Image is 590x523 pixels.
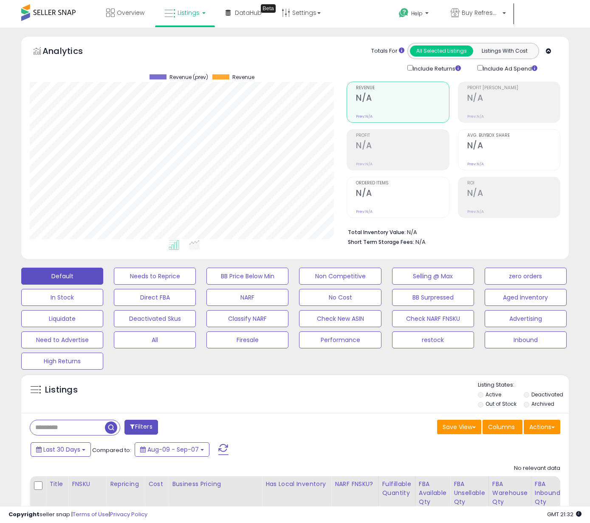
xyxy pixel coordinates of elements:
div: Include Returns [401,63,471,73]
button: Liquidate [21,310,103,327]
div: Repricing [110,480,141,489]
button: NARF [206,289,288,306]
button: Selling @ Max [392,268,474,285]
div: FBA Warehouse Qty [492,480,528,506]
h2: N/A [356,141,449,152]
button: Columns [483,420,522,434]
button: All Selected Listings [410,45,473,57]
span: Profit [PERSON_NAME] [467,86,560,90]
button: All [114,331,196,348]
label: Out of Stock [486,400,517,407]
button: Non Competitive [299,268,381,285]
button: Default [21,268,103,285]
label: Archived [531,400,554,407]
li: N/A [348,226,554,237]
button: restock [392,331,474,348]
button: Last 30 Days [31,442,91,457]
div: Title [49,480,65,489]
div: NARF FNSKU? [335,480,375,489]
span: DataHub [235,8,262,17]
b: Total Inventory Value: [348,229,406,236]
span: 2025-10-8 21:32 GMT [547,510,582,518]
span: ROI [467,181,560,186]
button: Direct FBA [114,289,196,306]
div: Totals For [371,47,404,55]
button: Aug-09 - Sep-07 [135,442,209,457]
button: Check New ASIN [299,310,381,327]
span: Ordered Items [356,181,449,186]
button: Firesale [206,331,288,348]
span: Buy Refreshed MX [462,8,500,17]
a: Privacy Policy [110,510,147,518]
div: FBA Available Qty [419,480,446,506]
button: Advertising [485,310,567,327]
div: Fulfillable Quantity [382,480,412,498]
button: Aged Inventory [485,289,567,306]
span: Help [411,10,423,17]
h5: Analytics [42,45,99,59]
button: Listings With Cost [473,45,536,57]
div: Business Pricing [172,480,258,489]
h2: N/A [356,93,449,105]
span: Listings [178,8,200,17]
button: BB Surpressed [392,289,474,306]
button: Check NARF FNSKU [392,310,474,327]
button: zero orders [485,268,567,285]
b: Short Term Storage Fees: [348,238,414,246]
span: N/A [415,238,426,246]
button: Save View [437,420,481,434]
small: Prev: N/A [356,114,373,119]
h2: N/A [467,93,560,105]
button: Actions [524,420,560,434]
span: Revenue [232,74,254,80]
span: Revenue [356,86,449,90]
h2: N/A [467,141,560,152]
button: Classify NARF [206,310,288,327]
span: Avg. Buybox Share [467,133,560,138]
i: Get Help [398,8,409,18]
span: Overview [117,8,144,17]
div: Has Local Inventory [265,480,327,489]
div: FBA Unsellable Qty [454,480,485,506]
h2: N/A [467,188,560,200]
div: seller snap | | [8,511,147,519]
label: Deactivated [531,391,563,398]
th: CSV column name: cust_attr_4_NARF FNSKU? [331,476,378,519]
div: FNSKU [72,480,103,489]
small: Prev: N/A [356,161,373,167]
div: FBA inbound Qty [535,480,560,506]
span: Last 30 Days [43,445,80,454]
button: Inbound [485,331,567,348]
small: Prev: N/A [467,114,484,119]
small: Prev: N/A [467,161,484,167]
div: No relevant data [514,464,560,472]
button: Deactivated Skus [114,310,196,327]
button: Need to Advertise [21,331,103,348]
button: Filters [124,420,158,435]
small: Prev: N/A [467,209,484,214]
button: Performance [299,331,381,348]
span: Compared to: [92,446,131,454]
a: Terms of Use [73,510,109,518]
button: Needs to Reprice [114,268,196,285]
th: CSV column name: cust_attr_2_Has Local Inventory [262,476,331,519]
button: BB Price Below Min [206,268,288,285]
div: Tooltip anchor [261,4,276,13]
div: Cost [148,480,165,489]
label: Active [486,391,501,398]
p: Listing States: [478,381,569,389]
strong: Copyright [8,510,40,518]
button: In Stock [21,289,103,306]
small: Prev: N/A [356,209,373,214]
span: Aug-09 - Sep-07 [147,445,199,454]
span: Columns [488,423,515,431]
span: Revenue (prev) [169,74,208,80]
h2: N/A [356,188,449,200]
div: Include Ad Spend [471,63,551,73]
button: No Cost [299,289,381,306]
h5: Listings [45,384,78,396]
span: Profit [356,133,449,138]
a: Help [392,1,437,28]
button: High Returns [21,353,103,370]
